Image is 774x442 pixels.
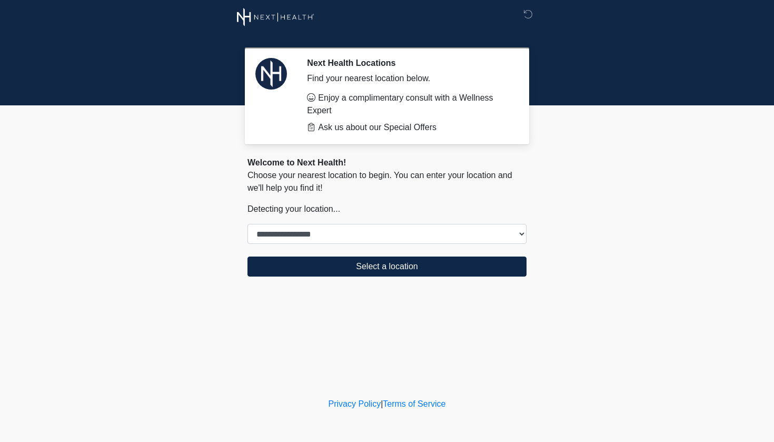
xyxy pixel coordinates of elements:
[307,121,511,134] li: Ask us about our Special Offers
[255,58,287,90] img: Agent Avatar
[381,399,383,408] a: |
[247,156,527,169] div: Welcome to Next Health!
[307,92,511,117] li: Enjoy a complimentary consult with a Wellness Expert
[247,204,340,213] span: Detecting your location...
[329,399,381,408] a: Privacy Policy
[247,257,527,277] button: Select a location
[307,72,511,85] div: Find your nearest location below.
[383,399,445,408] a: Terms of Service
[237,8,314,26] img: Next Health Wellness Logo
[247,171,512,192] span: Choose your nearest location to begin. You can enter your location and we'll help you find it!
[307,58,511,68] h2: Next Health Locations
